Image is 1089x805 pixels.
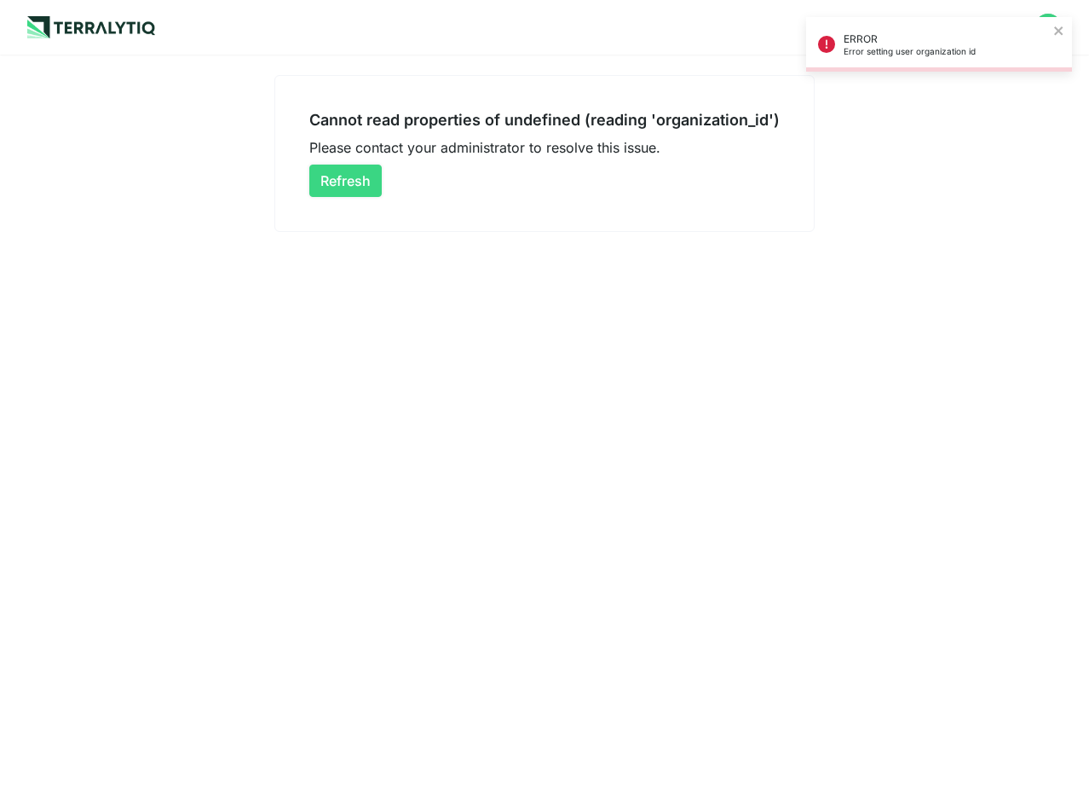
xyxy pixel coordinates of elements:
[309,110,780,130] div: Cannot read properties of undefined (reading 'organization_id')
[844,46,1048,56] p: Error setting user organization id
[1053,24,1065,38] button: close
[309,137,660,158] div: Please contact your administrator to resolve this issue.
[309,165,382,197] button: Refresh
[844,32,1048,46] p: ERROR
[27,16,155,38] img: Logo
